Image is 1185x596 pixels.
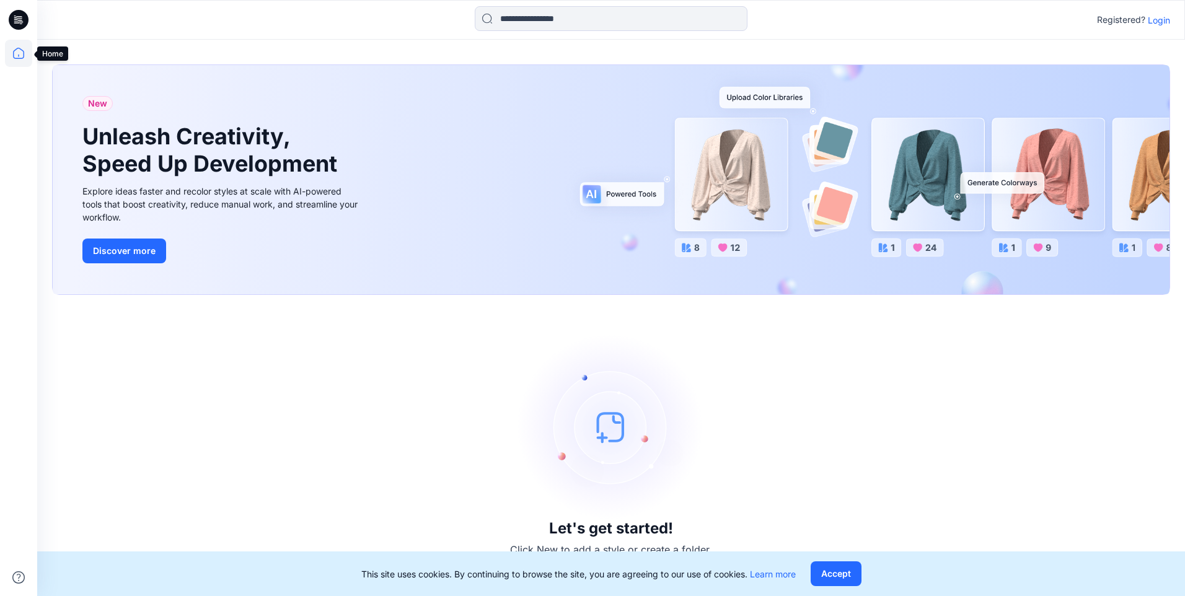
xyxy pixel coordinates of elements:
[1097,12,1145,27] p: Registered?
[88,96,107,111] span: New
[82,123,343,177] h1: Unleash Creativity, Speed Up Development
[811,561,861,586] button: Accept
[510,542,712,557] p: Click New to add a style or create a folder.
[82,239,166,263] button: Discover more
[549,520,673,537] h3: Let's get started!
[518,334,704,520] img: empty-state-image.svg
[1148,14,1170,27] p: Login
[82,185,361,224] div: Explore ideas faster and recolor styles at scale with AI-powered tools that boost creativity, red...
[82,239,361,263] a: Discover more
[361,568,796,581] p: This site uses cookies. By continuing to browse the site, you are agreeing to our use of cookies.
[750,569,796,579] a: Learn more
